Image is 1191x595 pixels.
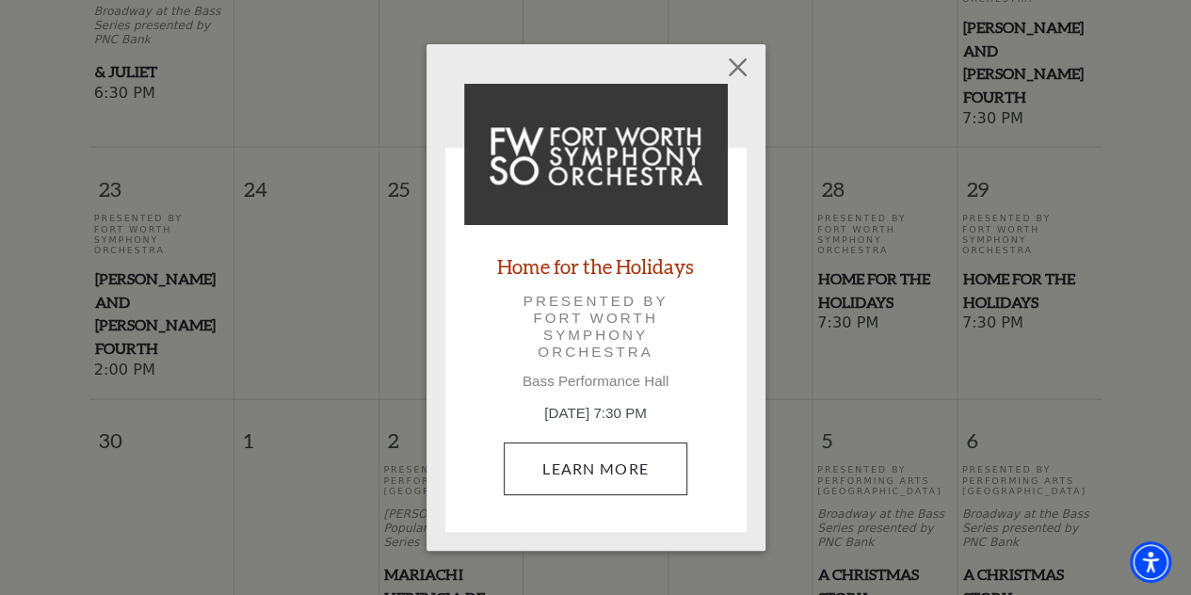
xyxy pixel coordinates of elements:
button: Close [719,49,755,85]
p: Bass Performance Hall [464,373,728,390]
p: [DATE] 7:30 PM [464,403,728,425]
p: Presented by Fort Worth Symphony Orchestra [491,293,701,362]
div: Accessibility Menu [1130,541,1171,583]
img: Home for the Holidays [464,84,728,225]
a: November 28, 7:30 PM Learn More [504,442,687,495]
a: Home for the Holidays [497,253,694,279]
